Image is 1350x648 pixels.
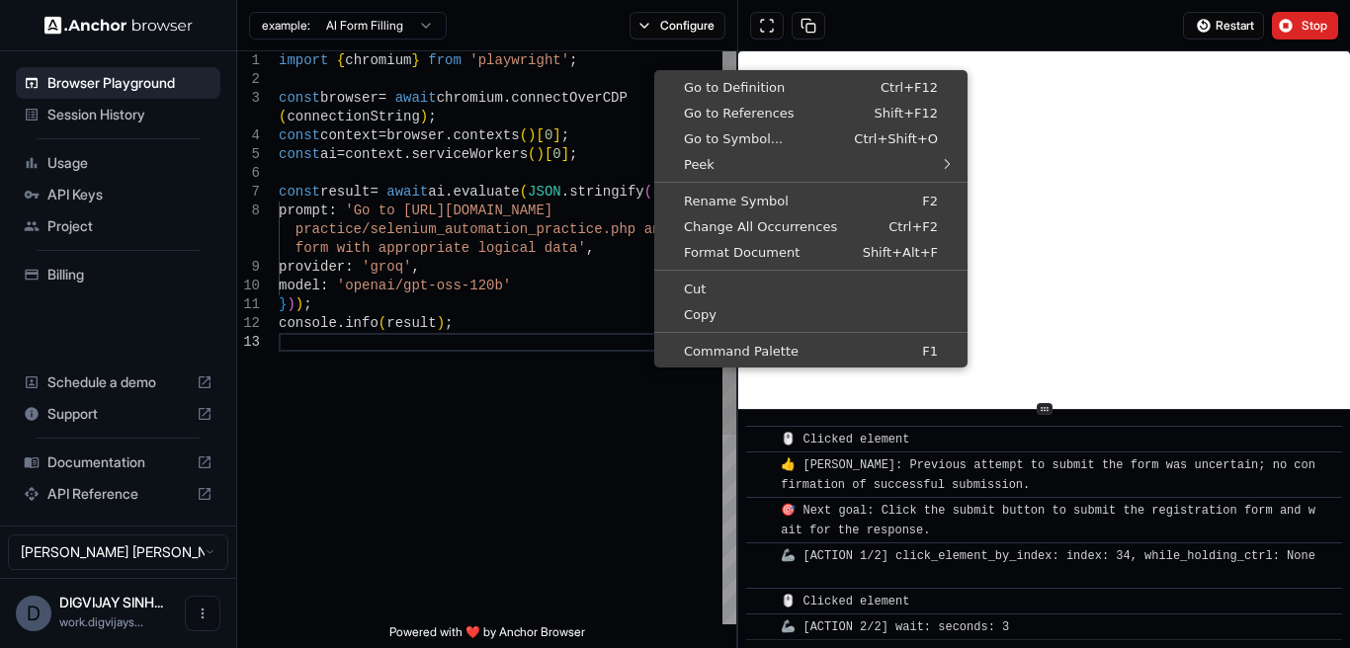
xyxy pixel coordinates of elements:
[437,315,445,331] span: )
[386,315,436,331] span: result
[279,259,345,275] span: provider
[569,184,644,200] span: stringify
[59,614,143,629] span: work.digvijaysinh@gmail.com
[1216,18,1254,34] span: Restart
[552,127,560,143] span: ]
[320,278,328,293] span: :
[453,184,519,200] span: evaluate
[16,147,220,179] div: Usage
[792,12,825,40] button: Copy session ID
[781,433,909,446] span: 🖱️ Clicked element
[279,296,287,312] span: }
[47,153,212,173] span: Usage
[411,52,419,68] span: }
[279,109,287,124] span: (
[237,70,260,89] div: 2
[303,296,311,312] span: ;
[569,146,577,162] span: ;
[528,184,561,200] span: JSON
[237,89,260,108] div: 3
[552,146,560,162] span: 0
[345,315,379,331] span: info
[279,146,320,162] span: const
[47,73,212,93] span: Browser Playground
[420,109,428,124] span: )
[337,278,511,293] span: 'openai/gpt-oss-120b'
[1302,18,1329,34] span: Stop
[750,12,784,40] button: Open in full screen
[403,146,411,162] span: .
[370,184,378,200] span: =
[445,184,453,200] span: .
[16,179,220,210] div: API Keys
[47,265,212,284] span: Billing
[1183,12,1264,40] button: Restart
[630,12,725,40] button: Configure
[337,146,345,162] span: =
[47,452,189,472] span: Documentation
[345,146,403,162] span: context
[411,259,419,275] span: ,
[16,478,220,510] div: API Reference
[756,501,766,521] span: ​
[279,278,320,293] span: model
[428,109,436,124] span: ;
[287,296,295,312] span: )
[756,617,766,637] span: ​
[279,184,320,200] span: const
[545,146,552,162] span: [
[237,333,260,352] div: 13
[379,90,386,106] span: =
[279,90,320,106] span: const
[1272,12,1338,40] button: Stop
[756,592,766,611] span: ​
[279,127,320,143] span: const
[781,458,1315,492] span: 👍 [PERSON_NAME]: Previous attempt to submit the form was uncertain; no confirmation of successful...
[237,126,260,145] div: 4
[47,216,212,236] span: Project
[586,240,594,256] span: ,
[16,67,220,99] div: Browser Playground
[16,596,51,631] div: D
[428,184,445,200] span: ai
[320,184,370,200] span: result
[279,202,328,218] span: prompt
[295,296,303,312] span: )
[16,446,220,478] div: Documentation
[469,52,569,68] span: 'playwright'
[781,549,1315,563] span: 🦾 [ACTION 1/2] click_element_by_index: index: 34, while_holding_ctrl: None
[237,314,260,333] div: 12
[44,16,193,35] img: Anchor Logo
[561,146,569,162] span: ]
[386,184,428,200] span: await
[59,594,163,610] span: DIGVIJAY SINH CHAUHAN
[536,127,544,143] span: [
[520,184,528,200] span: (
[756,546,766,566] span: ​
[16,398,220,430] div: Support
[345,52,411,68] span: chromium
[379,315,386,331] span: (
[781,504,1315,537] span: 🎯 Next goal: Click the submit button to submit the registration form and wait for the response.
[320,146,337,162] span: ai
[644,184,652,200] span: (
[47,404,189,424] span: Support
[16,366,220,398] div: Schedule a demo
[528,127,536,143] span: )
[395,90,437,106] span: await
[16,259,220,290] div: Billing
[781,595,909,608] span: 🖱️ Clicked element
[237,51,260,70] div: 1
[545,127,552,143] span: 0
[561,127,569,143] span: ;
[279,315,337,331] span: console
[337,315,345,331] span: .
[781,620,1009,634] span: 🦾 [ACTION 2/2] wait: seconds: 3
[328,202,336,218] span: :
[389,624,585,648] span: Powered with ❤️ by Anchor Browser
[320,90,379,106] span: browser
[295,240,586,256] span: form with appropriate logical data'
[237,295,260,314] div: 11
[237,164,260,183] div: 6
[411,146,528,162] span: serviceWorkers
